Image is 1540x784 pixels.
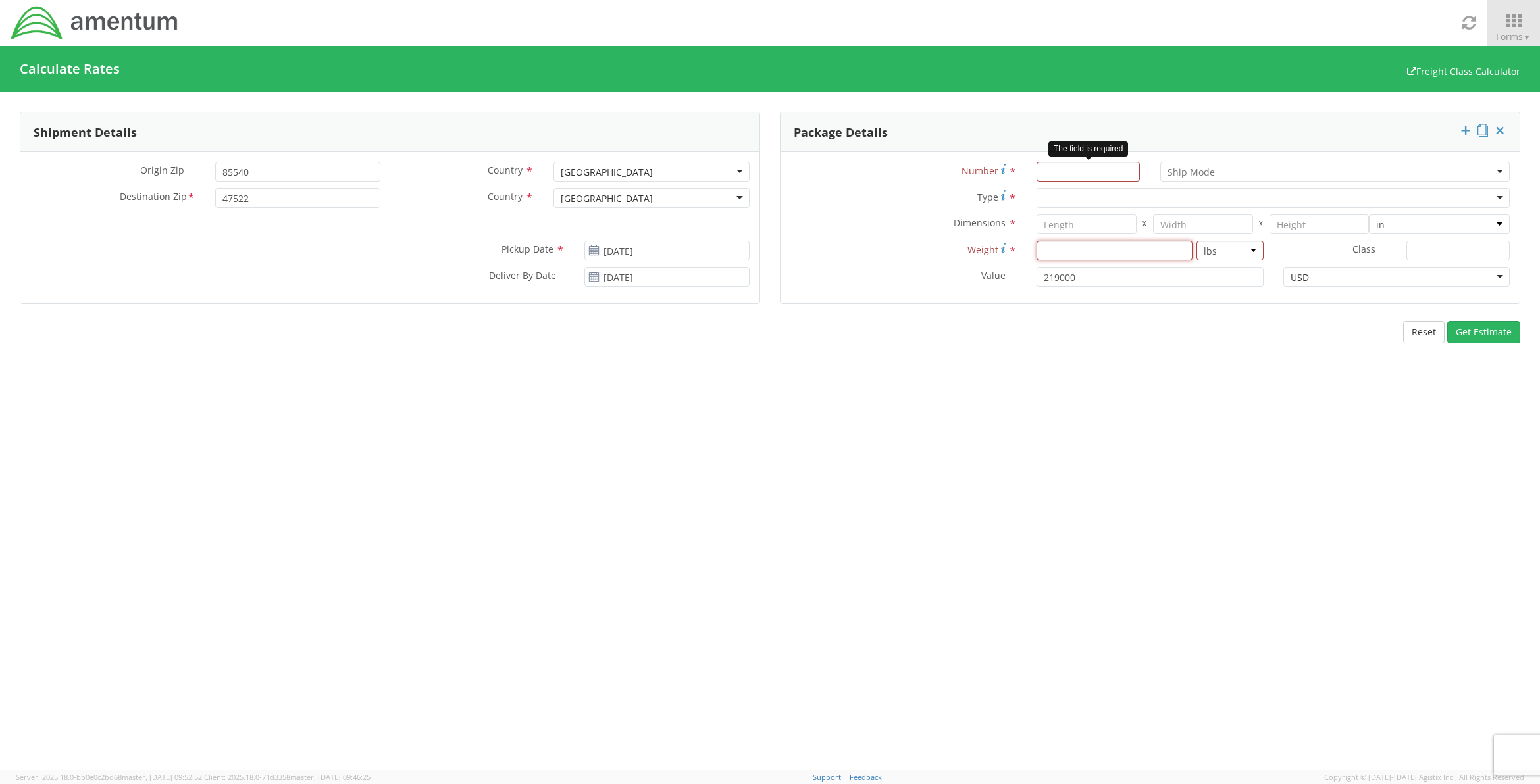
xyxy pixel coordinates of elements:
[488,164,523,176] span: Country
[794,112,888,152] h3: Package Details
[489,269,556,284] span: Deliver By Date
[1137,214,1153,234] span: X
[981,269,1006,282] span: Value
[1352,243,1375,255] span: Class
[813,772,841,782] a: Support
[1523,32,1531,43] span: ▼
[488,190,523,203] span: Country
[20,62,120,76] h4: Calculate Rates
[10,5,180,41] img: dyn-intl-logo-049831509241104b2a82.png
[1153,214,1253,234] input: Width
[962,164,998,177] span: Number
[954,216,1006,229] span: Dimensions
[1168,166,1216,179] input: Ship Mode
[120,190,187,205] span: Destination Zip
[34,112,137,152] h3: Shipment Details
[1324,772,1524,783] span: Copyright © [DATE]-[DATE] Agistix Inc., All Rights Reserved
[967,243,998,256] span: Weight
[561,166,653,179] div: [GEOGRAPHIC_DATA]
[1253,214,1270,234] span: X
[1496,30,1531,43] span: Forms
[290,772,371,782] span: master, [DATE] 09:46:25
[1407,65,1520,78] a: Freight Class Calculator
[561,192,653,205] div: [GEOGRAPHIC_DATA]
[1037,214,1137,234] input: Length
[501,243,553,255] span: Pickup Date
[1291,271,1309,284] div: USD
[204,772,371,782] span: Client: 2025.18.0-71d3358
[16,772,202,782] span: Server: 2025.18.0-bb0e0c2bd68
[977,191,998,203] span: Type
[1447,321,1520,343] button: Get Estimate
[850,772,882,782] a: Feedback
[1403,321,1445,343] button: Reset
[1048,141,1128,157] div: The field is required
[122,772,202,782] span: master, [DATE] 09:52:52
[1270,214,1370,234] input: Height
[140,164,184,176] span: Origin Zip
